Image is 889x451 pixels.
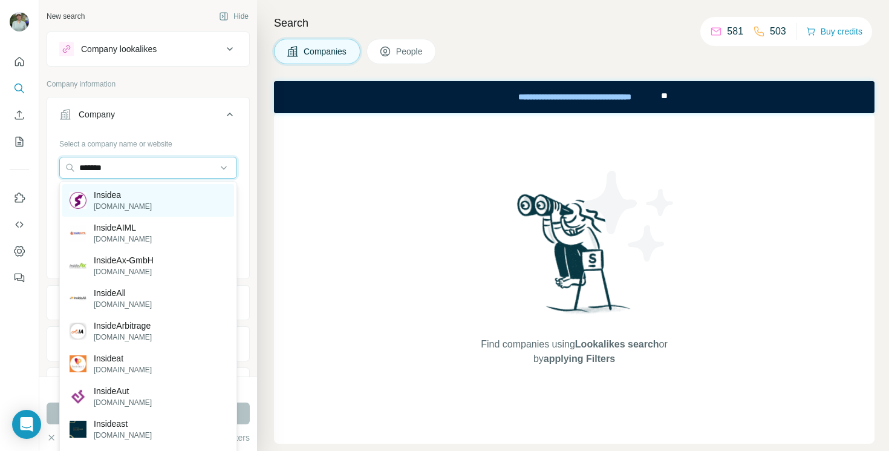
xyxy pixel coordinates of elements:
[544,354,615,364] span: applying Filters
[70,388,86,405] img: InsideAut
[94,320,152,332] p: InsideArbitrage
[47,35,249,64] button: Company lookalikes
[10,240,29,262] button: Dashboard
[70,421,86,438] img: Insideast
[94,352,152,364] p: Insideat
[94,266,154,277] p: [DOMAIN_NAME]
[47,432,81,444] button: Clear
[274,15,874,31] h4: Search
[94,299,152,310] p: [DOMAIN_NAME]
[512,191,637,326] img: Surfe Illustration - Woman searching with binoculars
[396,45,424,58] span: People
[94,364,152,375] p: [DOMAIN_NAME]
[94,201,152,212] p: [DOMAIN_NAME]
[575,162,683,271] img: Surfe Illustration - Stars
[47,11,85,22] div: New search
[477,337,671,366] span: Find companies using or by
[10,51,29,73] button: Quick start
[10,187,29,209] button: Use Surfe on LinkedIn
[94,222,152,234] p: InsideAIML
[79,108,115,120] div: Company
[10,267,29,289] button: Feedback
[806,23,862,40] button: Buy credits
[94,430,152,441] p: [DOMAIN_NAME]
[59,134,237,150] div: Select a company name or website
[70,257,86,274] img: InsideAx-GmbH
[47,370,249,400] button: Annual revenue ($)
[94,332,152,343] p: [DOMAIN_NAME]
[47,329,249,358] button: HQ location
[10,12,29,31] img: Avatar
[12,410,41,439] div: Open Intercom Messenger
[94,234,152,245] p: [DOMAIN_NAME]
[47,100,249,134] button: Company
[94,189,152,201] p: Insidea
[70,290,86,307] img: InsideAll
[770,24,786,39] p: 503
[274,81,874,113] iframe: Banner
[10,131,29,153] button: My lists
[70,323,86,340] img: InsideArbitrage
[70,192,86,209] img: Insidea
[94,385,152,397] p: InsideAut
[81,43,157,55] div: Company lookalikes
[94,397,152,408] p: [DOMAIN_NAME]
[94,418,152,430] p: Insideast
[47,79,250,90] p: Company information
[94,287,152,299] p: InsideAll
[10,214,29,235] button: Use Surfe API
[70,355,86,372] img: Insideat
[10,104,29,126] button: Enrich CSV
[304,45,348,58] span: Companies
[94,254,154,266] p: InsideAx-GmbH
[47,288,249,317] button: Industry
[210,7,257,25] button: Hide
[10,77,29,99] button: Search
[70,225,86,242] img: InsideAIML
[575,339,659,349] span: Lookalikes search
[727,24,743,39] p: 581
